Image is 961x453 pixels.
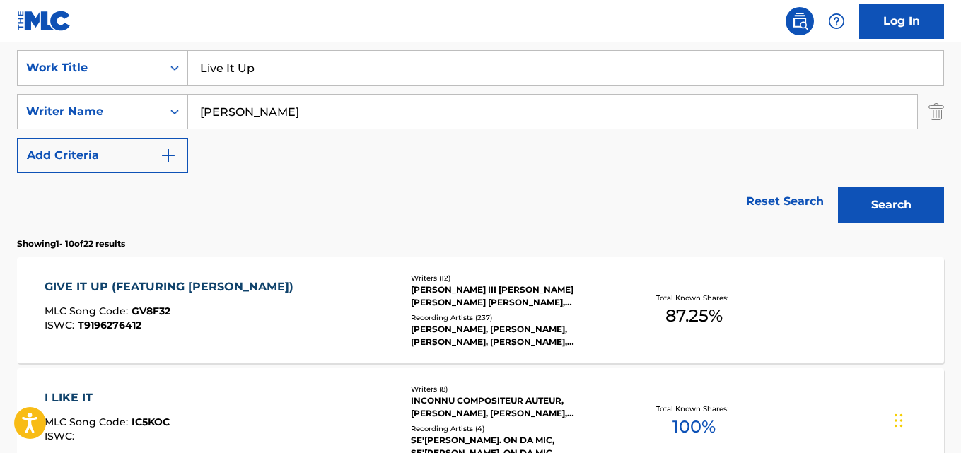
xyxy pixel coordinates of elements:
button: Add Criteria [17,138,188,173]
img: Delete Criterion [928,94,944,129]
div: INCONNU COMPOSITEUR AUTEUR, [PERSON_NAME], [PERSON_NAME], [PERSON_NAME], [PERSON_NAME], [PERSON_N... [411,394,617,420]
span: MLC Song Code : [45,305,132,317]
span: GV8F32 [132,305,170,317]
a: GIVE IT UP (FEATURING [PERSON_NAME])MLC Song Code:GV8F32ISWC:T9196276412Writers (12)[PERSON_NAME]... [17,257,944,363]
p: Showing 1 - 10 of 22 results [17,237,125,250]
span: 100 % [672,414,716,440]
img: search [791,13,808,30]
div: Recording Artists ( 237 ) [411,312,617,323]
span: MLC Song Code : [45,416,132,428]
div: Writers ( 12 ) [411,273,617,283]
div: Drag [895,399,903,442]
div: Writer Name [26,103,153,120]
div: Help [822,7,851,35]
img: MLC Logo [17,11,71,31]
img: 9d2ae6d4665cec9f34b9.svg [160,147,177,164]
span: ISWC : [45,319,78,331]
iframe: Chat Widget [890,385,961,453]
div: [PERSON_NAME] III [PERSON_NAME] [PERSON_NAME] [PERSON_NAME], [PERSON_NAME] [PERSON_NAME] [PERSON_... [411,283,617,309]
div: GIVE IT UP (FEATURING [PERSON_NAME]) [45,278,301,295]
button: Search [838,187,944,223]
form: Search Form [17,50,944,230]
div: [PERSON_NAME], [PERSON_NAME], [PERSON_NAME], [PERSON_NAME], [PERSON_NAME] [411,323,617,348]
div: I LIKE IT [45,389,170,406]
div: Work Title [26,59,153,76]
span: IC5KOC [132,416,170,428]
a: Reset Search [739,186,831,217]
p: Total Known Shares: [656,404,732,414]
span: 87.25 % [665,303,723,329]
div: Recording Artists ( 4 ) [411,423,617,434]
div: Writers ( 8 ) [411,384,617,394]
span: ISWC : [45,430,78,442]
a: Log In [859,4,944,39]
img: help [828,13,845,30]
span: T9196276412 [78,319,141,331]
p: Total Known Shares: [656,293,732,303]
a: Public Search [786,7,814,35]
